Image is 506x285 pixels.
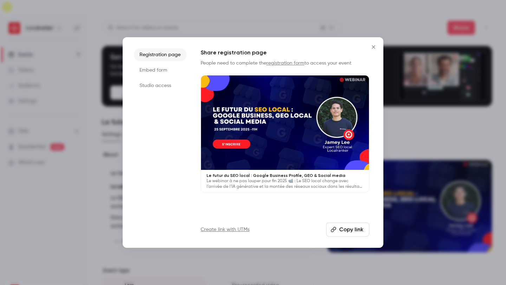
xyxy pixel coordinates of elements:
button: Copy link [326,223,369,237]
button: Close [366,40,381,54]
p: Le webinar à ne pas louper pour fin 2025 📹 : Le SEO local change avec l’arrivée de l’IA générativ... [207,178,363,190]
li: Studio access [134,79,187,92]
p: Le futur du SEO local : Google Business Profile, GEO & Social media [207,173,363,178]
a: Create link with UTMs [201,226,249,233]
h1: Share registration page [201,48,369,57]
p: People need to complete the to access your event [201,60,369,67]
li: Registration page [134,48,187,61]
a: Le futur du SEO local : Google Business Profile, GEO & Social mediaLe webinar à ne pas louper pou... [201,75,369,193]
a: registration form [266,61,304,66]
li: Embed form [134,64,187,77]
